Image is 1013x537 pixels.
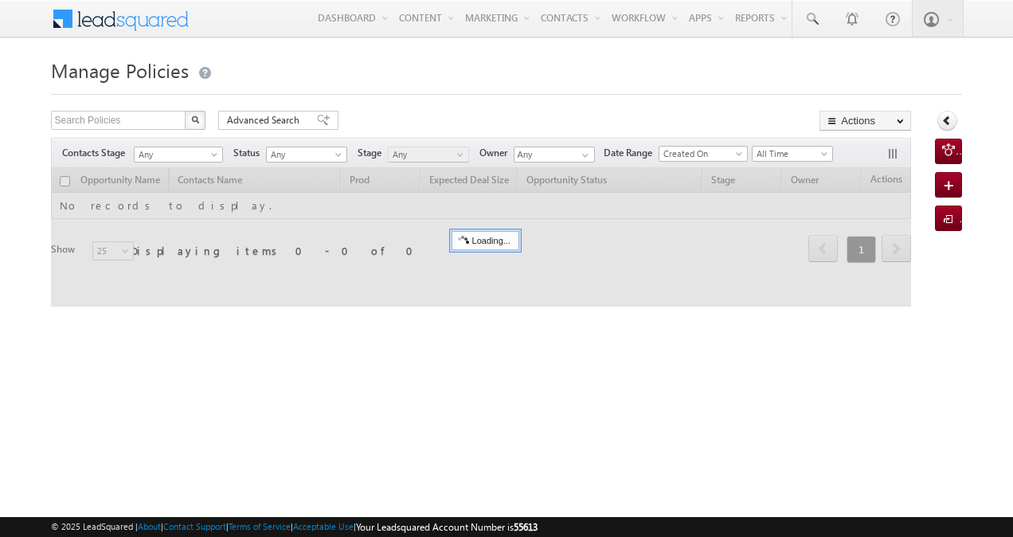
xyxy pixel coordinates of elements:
a: Terms of Service [229,521,291,531]
span: Any [389,147,464,162]
span: © 2025 LeadSquared | | | | | [51,519,538,535]
span: Stage [358,146,388,160]
a: Any [266,147,347,163]
span: Manage Policies [51,57,189,83]
span: Created On [659,147,742,161]
span: Status [233,146,266,160]
a: Acceptable Use [293,521,354,531]
a: Contact Support [163,521,226,531]
a: All Time [752,146,833,162]
a: Any [134,147,223,163]
span: Any [267,147,342,162]
span: Owner [479,146,514,160]
a: About [138,521,161,531]
span: Any [135,147,217,162]
div: Loading... [452,231,519,250]
span: Date Range [604,146,659,160]
a: Any [388,147,469,163]
span: 55613 [514,521,538,533]
span: All Time [753,147,828,161]
span: Your Leadsquared Account Number is [356,521,538,533]
a: Show All Items [573,147,593,163]
span: Contacts Stage [62,146,131,160]
input: Type to Search [514,147,595,163]
button: Actions [819,111,911,131]
a: Created On [659,146,748,162]
img: Search [191,116,199,123]
span: Advanced Search [227,113,304,127]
